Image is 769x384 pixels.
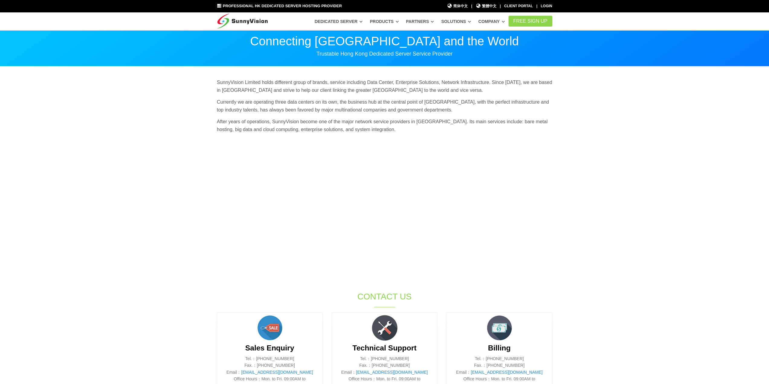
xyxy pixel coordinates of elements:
b: Sales Enquiry [245,344,294,352]
img: sales.png [255,313,285,343]
a: Partners [406,16,434,27]
a: 繁體中文 [476,3,496,9]
a: Company [478,16,505,27]
a: Products [370,16,399,27]
img: flat-repair-tools.png [370,313,400,343]
p: Currently we are operating three data centers on its own, the business hub at the central point o... [217,98,552,114]
a: 简体中文 [447,3,468,9]
a: FREE Sign Up [509,16,552,27]
b: Billing [488,344,511,352]
a: Login [541,4,552,8]
img: money.png [484,313,515,343]
a: [EMAIL_ADDRESS][DOMAIN_NAME] [356,370,428,375]
li: | [536,3,537,9]
li: | [500,3,501,9]
a: [EMAIL_ADDRESS][DOMAIN_NAME] [241,370,313,375]
a: [EMAIL_ADDRESS][DOMAIN_NAME] [471,370,542,375]
p: Trustable Hong Kong Dedicated Server Service Provider [217,50,552,57]
a: Client Portal [504,4,533,8]
b: Technical Support [353,344,417,352]
h1: Contact Us [284,291,485,302]
p: After years of operations, SunnyVision become one of the major network service providers in [GEOG... [217,118,552,133]
p: SunnyVision Limited holds different group of brands, service including Data Center, Enterprise So... [217,79,552,94]
span: Professional HK Dedicated Server Hosting Provider [223,4,342,8]
p: Connecting [GEOGRAPHIC_DATA] and the World [217,35,552,47]
li: | [471,3,472,9]
a: Solutions [441,16,471,27]
a: Dedicated Server [315,16,363,27]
